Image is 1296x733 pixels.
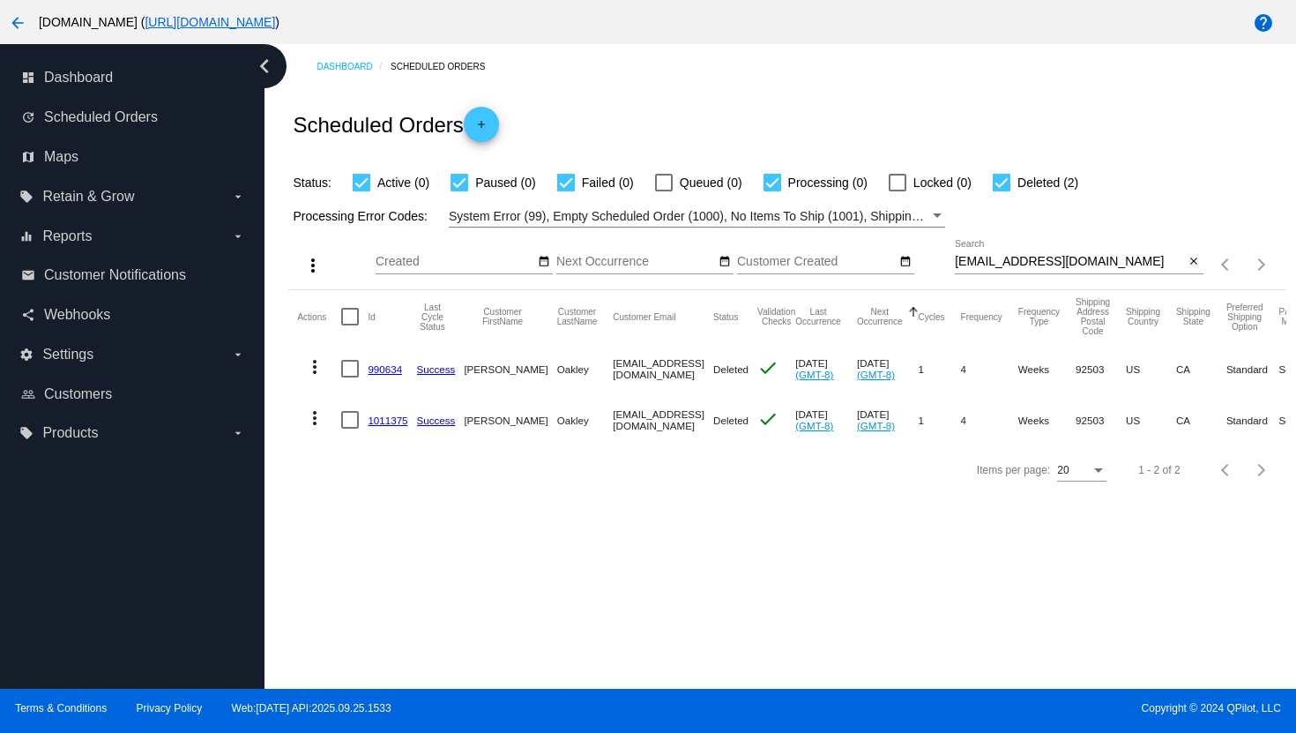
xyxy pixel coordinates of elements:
mat-cell: 92503 [1076,394,1126,445]
i: local_offer [19,190,34,204]
mat-cell: Weeks [1018,343,1076,394]
button: Change sorting for CustomerEmail [613,311,675,322]
i: email [21,268,35,282]
mat-icon: check [757,408,778,430]
button: Previous page [1209,247,1244,282]
i: local_offer [19,426,34,440]
mat-icon: close [1188,255,1200,269]
span: Deleted (2) [1017,172,1078,193]
button: Clear [1185,253,1203,272]
div: Items per page: [977,464,1050,476]
i: update [21,110,35,124]
mat-icon: more_vert [304,408,325,429]
span: Settings [42,347,93,363]
span: Locked (0) [913,172,972,193]
button: Next page [1244,247,1279,282]
mat-cell: [EMAIL_ADDRESS][DOMAIN_NAME] [613,343,713,394]
span: Maps [44,149,78,165]
mat-cell: CA [1176,394,1226,445]
span: Queued (0) [680,172,742,193]
mat-cell: Oakley [557,394,614,445]
span: Deleted [713,415,749,426]
span: Status: [293,176,331,190]
mat-header-cell: Actions [297,290,341,343]
a: Terms & Conditions [15,702,107,714]
a: (GMT-8) [857,369,895,380]
i: arrow_drop_down [231,348,245,362]
mat-cell: [PERSON_NAME] [464,394,556,445]
button: Previous page [1209,453,1244,488]
i: people_outline [21,387,35,401]
mat-icon: date_range [899,255,912,269]
mat-icon: date_range [538,255,550,269]
mat-cell: Oakley [557,343,614,394]
mat-cell: [EMAIL_ADDRESS][DOMAIN_NAME] [613,394,713,445]
mat-cell: Standard [1226,394,1279,445]
span: Webhooks [44,307,110,323]
mat-cell: [DATE] [857,394,919,445]
mat-select: Filter by Processing Error Codes [449,206,945,228]
a: [URL][DOMAIN_NAME] [145,15,275,29]
mat-cell: [DATE] [795,343,857,394]
button: Change sorting for CustomerFirstName [464,307,540,326]
input: Customer Created [737,255,896,269]
button: Change sorting for Id [368,311,375,322]
a: dashboard Dashboard [21,64,245,92]
mat-cell: CA [1176,343,1226,394]
button: Change sorting for CustomerLastName [557,307,598,326]
button: Change sorting for Frequency [961,311,1002,322]
a: people_outline Customers [21,380,245,408]
span: Retain & Grow [42,189,134,205]
mat-cell: US [1126,394,1176,445]
i: share [21,308,35,322]
mat-icon: add [471,118,492,139]
span: Reports [42,228,92,244]
span: Customer Notifications [44,267,186,283]
mat-cell: [DATE] [795,394,857,445]
mat-select: Items per page: [1057,465,1106,477]
button: Change sorting for FrequencyType [1018,307,1060,326]
span: 20 [1057,464,1069,476]
i: arrow_drop_down [231,426,245,440]
a: Success [417,363,456,375]
a: (GMT-8) [795,420,833,431]
mat-cell: 4 [961,343,1018,394]
span: Failed (0) [582,172,634,193]
span: Processing (0) [788,172,868,193]
span: Paused (0) [475,172,535,193]
mat-header-cell: Validation Checks [757,290,795,343]
mat-cell: 4 [961,394,1018,445]
span: Active (0) [377,172,429,193]
button: Change sorting for LastProcessingCycleId [417,303,449,332]
a: email Customer Notifications [21,261,245,289]
a: Scheduled Orders [391,53,501,80]
mat-icon: help [1253,12,1274,34]
mat-cell: [PERSON_NAME] [464,343,556,394]
button: Change sorting for NextOccurrenceUtc [857,307,903,326]
span: [DOMAIN_NAME] ( ) [39,15,279,29]
a: (GMT-8) [795,369,833,380]
span: Deleted [713,363,749,375]
a: share Webhooks [21,301,245,329]
mat-cell: [DATE] [857,343,919,394]
mat-icon: date_range [719,255,731,269]
mat-cell: 1 [919,343,961,394]
input: Next Occurrence [556,255,715,269]
a: Web:[DATE] API:2025.09.25.1533 [232,702,391,714]
a: Privacy Policy [137,702,203,714]
span: Copyright © 2024 QPilot, LLC [663,702,1281,714]
button: Change sorting for ShippingCountry [1126,307,1160,326]
button: Change sorting for Cycles [919,311,945,322]
mat-icon: check [757,357,778,378]
mat-cell: 1 [919,394,961,445]
a: 990634 [368,363,402,375]
i: settings [19,348,34,362]
mat-icon: more_vert [304,356,325,378]
span: Customers [44,386,112,402]
mat-cell: Standard [1226,343,1279,394]
div: 1 - 2 of 2 [1138,464,1180,476]
mat-cell: US [1126,343,1176,394]
mat-icon: more_vert [302,255,324,276]
i: chevron_left [250,52,279,80]
a: (GMT-8) [857,420,895,431]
